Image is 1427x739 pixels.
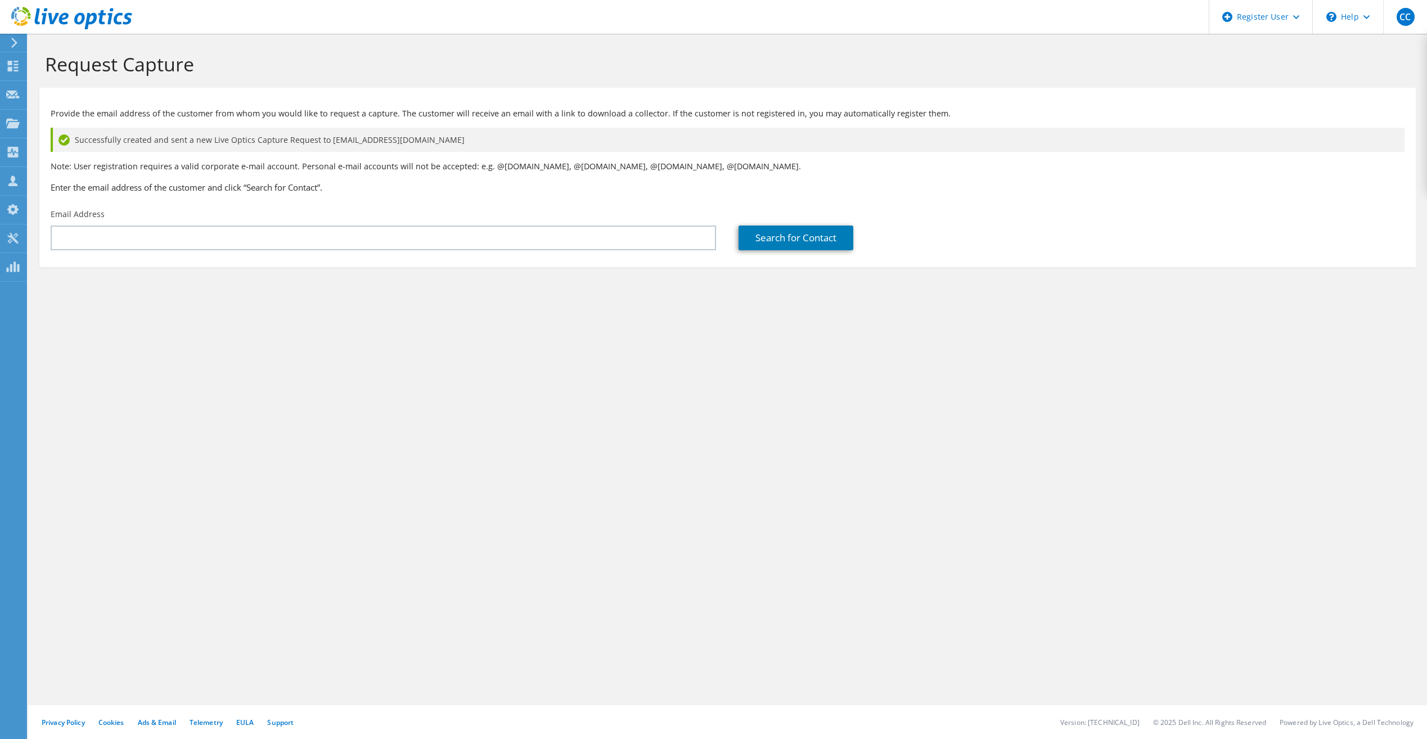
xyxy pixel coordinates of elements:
[51,160,1405,173] p: Note: User registration requires a valid corporate e-mail account. Personal e-mail accounts will ...
[739,226,853,250] a: Search for Contact
[75,134,465,146] span: Successfully created and sent a new Live Optics Capture Request to [EMAIL_ADDRESS][DOMAIN_NAME]
[51,209,105,220] label: Email Address
[267,718,294,727] a: Support
[45,52,1405,76] h1: Request Capture
[190,718,223,727] a: Telemetry
[1060,718,1140,727] li: Version: [TECHNICAL_ID]
[1397,8,1415,26] span: CC
[1326,12,1336,22] svg: \n
[42,718,85,727] a: Privacy Policy
[98,718,124,727] a: Cookies
[236,718,254,727] a: EULA
[51,181,1405,193] h3: Enter the email address of the customer and click “Search for Contact”.
[1280,718,1414,727] li: Powered by Live Optics, a Dell Technology
[138,718,176,727] a: Ads & Email
[1153,718,1266,727] li: © 2025 Dell Inc. All Rights Reserved
[51,107,1405,120] p: Provide the email address of the customer from whom you would like to request a capture. The cust...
